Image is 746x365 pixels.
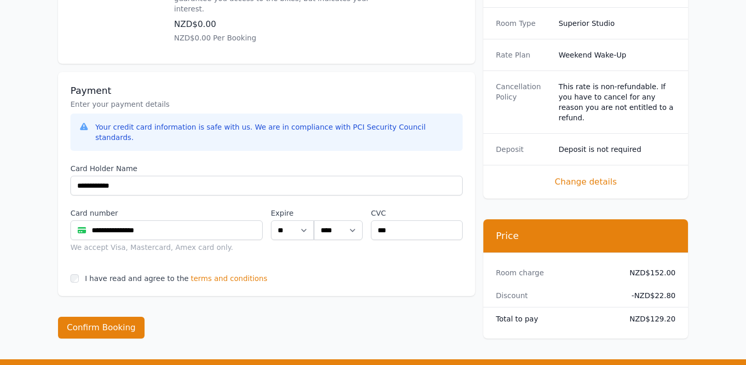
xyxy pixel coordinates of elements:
p: Enter your payment details [70,99,463,109]
dt: Room Type [496,18,550,29]
label: Card number [70,208,263,218]
h3: Price [496,230,676,242]
div: Your credit card information is safe with us. We are in compliance with PCI Security Council stan... [95,122,454,143]
h3: Payment [70,85,463,97]
dd: Superior Studio [558,18,676,29]
dt: Discount [496,290,613,301]
label: I have read and agree to the [85,274,189,283]
dd: NZD$129.20 [621,314,676,324]
dt: Room charge [496,268,613,278]
label: . [314,208,363,218]
dd: Deposit is not required [558,144,676,155]
p: NZD$0.00 [174,18,397,31]
dd: - NZD$22.80 [621,290,676,301]
span: Change details [496,176,676,188]
dt: Total to pay [496,314,613,324]
dd: NZD$152.00 [621,268,676,278]
dt: Cancellation Policy [496,81,550,123]
label: Card Holder Name [70,163,463,174]
div: We accept Visa, Mastercard, Amex card only. [70,242,263,252]
div: This rate is non-refundable. If you have to cancel for any reason you are not entitled to a refund. [558,81,676,123]
span: terms and conditions [191,273,267,284]
p: NZD$0.00 Per Booking [174,33,397,43]
dt: Rate Plan [496,50,550,60]
button: Confirm Booking [58,317,145,339]
dd: Weekend Wake-Up [558,50,676,60]
dt: Deposit [496,144,550,155]
label: Expire [271,208,314,218]
label: CVC [371,208,463,218]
